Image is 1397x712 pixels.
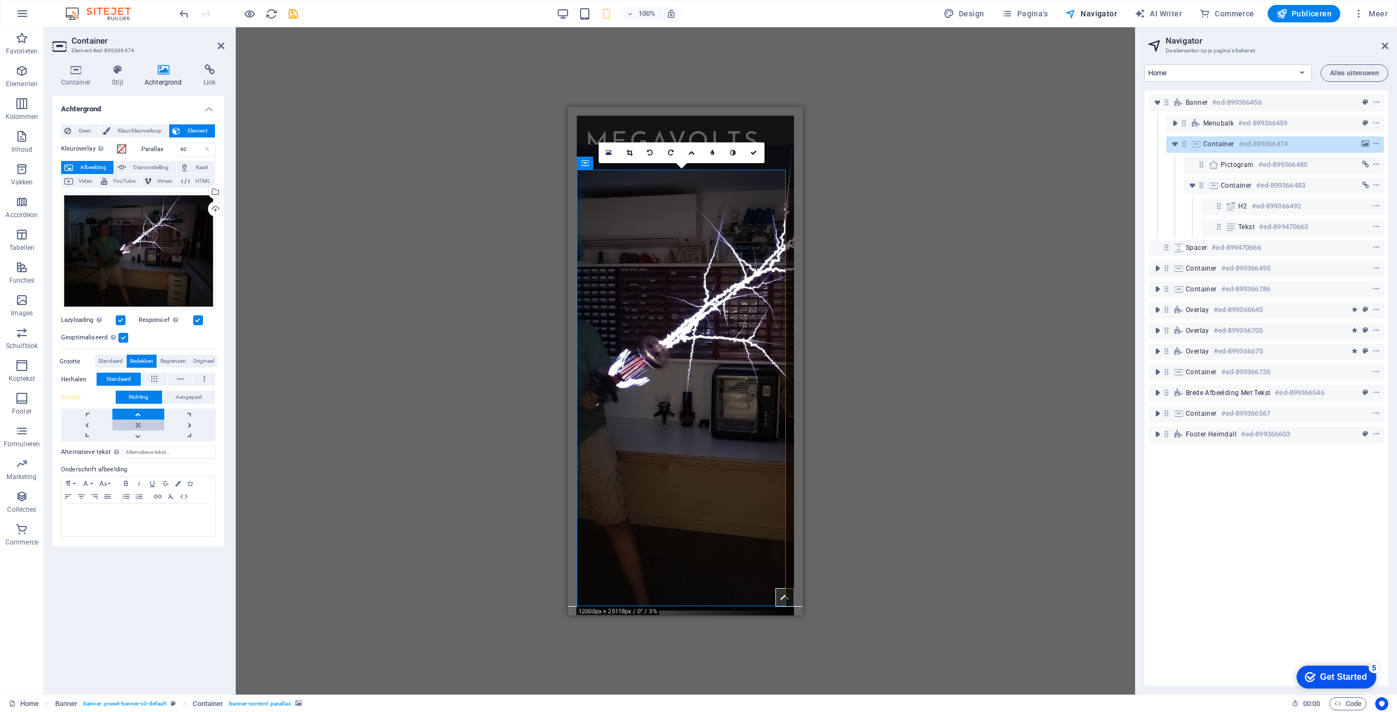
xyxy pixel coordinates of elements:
button: context-menu [1371,407,1382,420]
button: preset [1360,303,1371,316]
p: Formulieren [4,440,40,448]
button: Insert Link [151,490,164,503]
span: Container [1203,140,1234,148]
label: Grootte [59,355,95,368]
button: YouTube [98,175,140,188]
span: Container [1221,181,1252,190]
button: link [1360,179,1371,192]
h4: Link [195,64,224,87]
a: Bijsnijdmodus [619,142,640,163]
label: Parallax [141,146,177,152]
img: Editor Logo [63,7,145,20]
h3: Element #ed-899366474 [71,46,202,56]
span: Klik om te selecteren, dubbelklik om te bewerken [55,697,78,710]
span: Element [183,124,212,137]
button: link [1360,158,1371,171]
button: context-menu [1371,345,1382,358]
h6: #ed-899366483 [1256,179,1305,192]
h6: #ed-899366546 [1275,386,1324,399]
button: Usercentrics [1375,697,1388,710]
button: preset [1360,117,1371,130]
button: reload [265,7,278,20]
button: toggle-expand [1186,179,1199,192]
h6: #ed-899366645 [1214,303,1263,316]
i: Opslaan (Ctrl+S) [287,8,300,20]
button: Element [169,124,215,137]
h2: Container [71,36,224,46]
h6: #ed-899366675 [1214,345,1263,358]
button: Video [61,175,97,188]
button: Kaart [177,161,215,174]
button: preset [1360,386,1371,399]
span: HTML [193,175,212,188]
div: % [200,143,215,156]
a: Vervagen [702,142,723,163]
button: Publiceren [1268,5,1340,22]
h6: #ed-899366735 [1221,366,1270,379]
button: preset [1360,345,1371,358]
button: toggle-expand [1151,386,1164,399]
span: Meer [1353,8,1388,19]
span: AI Writer [1135,8,1182,19]
div: 5 [81,2,92,13]
div: IMG_20250629_222322-UZzL4ZI1WXsqGXjwK9BR7Q.jpg [61,193,216,310]
h6: #ed-899366474 [1239,137,1288,151]
span: H2 [1238,202,1247,211]
span: Pagina's [1001,8,1048,19]
span: Menubalk [1203,119,1234,128]
span: 00 00 [1303,697,1320,710]
span: Alles uitvouwen [1330,70,1379,76]
button: Colors [172,477,184,490]
p: Functies [9,276,35,285]
button: context-menu [1371,220,1382,234]
span: Richting [129,391,148,404]
a: Bevestig ( Ctrl ⏎ ) [744,142,765,163]
button: toggle-expand [1168,117,1181,130]
span: : [1311,699,1312,708]
div: Get Started 5 items remaining, 0% complete [9,5,88,28]
span: . banner-content .parallax [228,697,290,710]
label: Alternatieve tekst [61,446,122,459]
label: Onderschrift afbeelding [61,463,216,476]
i: Pagina opnieuw laden [265,8,278,20]
span: Kleur/kleurverloop [114,124,166,137]
span: Overlay [1186,306,1209,314]
button: Align Center [75,490,88,503]
button: context-menu [1371,200,1382,213]
button: toggle-expand [1151,324,1164,337]
button: Pagina's [997,5,1052,22]
button: Vimeo [141,175,177,188]
button: context-menu [1371,179,1382,192]
span: Overlay [1186,326,1209,335]
span: Container [193,697,223,710]
button: context-menu [1371,96,1382,109]
a: Selecteer bestanden uit Bestandsbeheer, stockfoto's, of upload een of meer bestanden [599,142,619,163]
span: . banner .preset-banner-v3-default [82,697,166,710]
span: Origineel [193,355,214,368]
div: Design (Ctrl+Alt+Y) [939,5,989,22]
span: Overlay [1186,347,1209,356]
input: Alternatieve tekst... [122,446,216,459]
h4: Achtergrond [136,64,195,87]
span: Brede afbeelding met tekst [1186,388,1270,397]
h6: #ed-899366786 [1221,283,1270,296]
a: Grijswaarden [723,142,744,163]
button: toggle-expand [1151,303,1164,316]
button: context-menu [1371,428,1382,441]
h6: #ed-899366456 [1212,96,1261,109]
button: preset [1360,324,1371,337]
span: Footer Heimdall [1186,430,1237,439]
span: Standaard [98,355,123,368]
span: Video [76,175,94,188]
h3: De elementen op je pagina's beheren [1166,46,1366,56]
button: Align Left [62,490,75,503]
p: Favorieten [6,47,38,56]
label: Kleuroverlay [61,142,116,155]
span: Standaard [106,373,131,386]
button: Standaard [97,373,141,386]
nav: breadcrumb [55,697,302,710]
h4: Container [52,64,104,87]
button: Kleur/kleurverloop [99,124,169,137]
button: Align Right [88,490,101,503]
button: context-menu [1371,366,1382,379]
